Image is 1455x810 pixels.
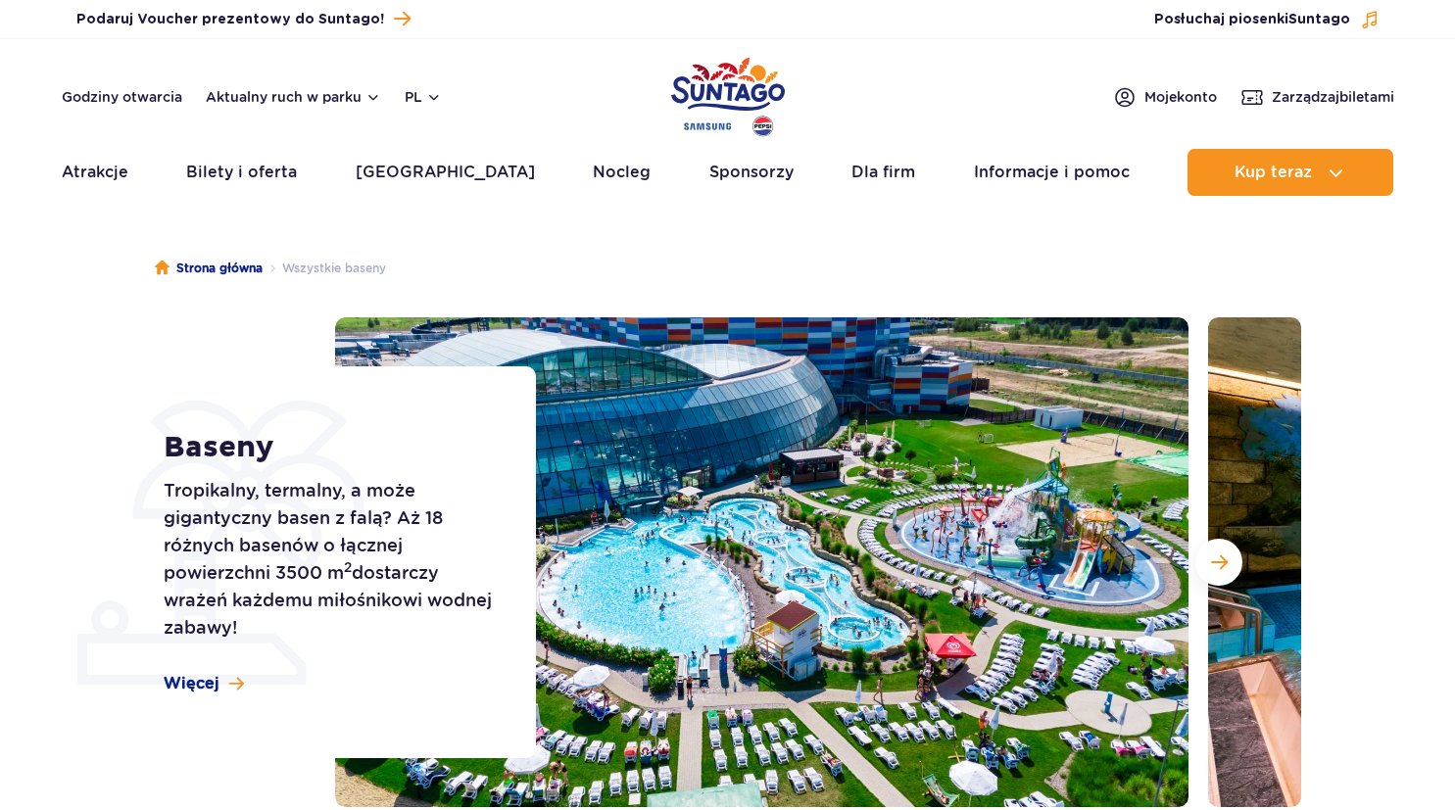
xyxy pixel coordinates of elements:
a: Park of Poland [671,49,785,139]
a: Więcej [164,673,244,694]
h1: Baseny [164,430,492,465]
p: Tropikalny, termalny, a może gigantyczny basen z falą? Aż 18 różnych basenów o łącznej powierzchn... [164,477,492,642]
a: Atrakcje [62,149,128,196]
a: Bilety i oferta [186,149,297,196]
li: Wszystkie baseny [263,259,386,278]
span: Podaruj Voucher prezentowy do Suntago! [76,10,384,29]
a: Informacje i pomoc [974,149,1130,196]
button: pl [405,87,442,107]
a: Mojekonto [1113,85,1217,109]
a: Dla firm [851,149,915,196]
img: Zewnętrzna część Suntago z basenami i zjeżdżalniami, otoczona leżakami i zielenią [335,317,1188,807]
button: Posłuchaj piosenkiSuntago [1154,10,1380,29]
span: Posłuchaj piosenki [1154,10,1350,29]
a: [GEOGRAPHIC_DATA] [356,149,535,196]
span: Moje konto [1144,87,1217,107]
button: Następny slajd [1195,539,1242,586]
a: Podaruj Voucher prezentowy do Suntago! [76,6,411,32]
sup: 2 [344,559,352,575]
button: Kup teraz [1188,149,1393,196]
a: Godziny otwarcia [62,87,182,107]
span: Suntago [1288,13,1350,26]
a: Zarządzajbiletami [1240,85,1394,109]
a: Strona główna [155,259,263,278]
a: Sponsorzy [709,149,794,196]
span: Zarządzaj biletami [1272,87,1394,107]
button: Aktualny ruch w parku [206,89,381,105]
a: Nocleg [593,149,651,196]
span: Więcej [164,673,219,694]
span: Kup teraz [1235,164,1312,181]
